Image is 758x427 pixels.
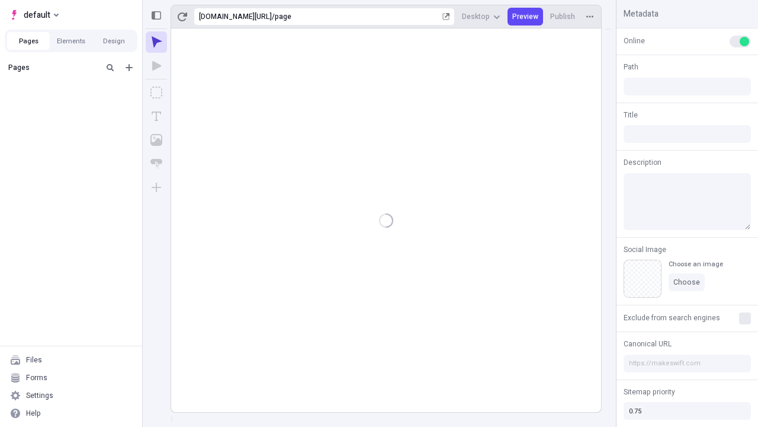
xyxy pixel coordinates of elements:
[508,8,543,26] button: Preview
[624,355,751,372] input: https://makeswift.com
[24,8,50,22] span: default
[512,12,538,21] span: Preview
[50,32,92,50] button: Elements
[624,387,675,397] span: Sitemap priority
[275,12,440,21] div: page
[624,62,638,72] span: Path
[26,391,53,400] div: Settings
[5,6,63,24] button: Select site
[462,12,490,21] span: Desktop
[92,32,135,50] button: Design
[550,12,575,21] span: Publish
[624,313,720,323] span: Exclude from search engines
[272,12,275,21] div: /
[26,409,41,418] div: Help
[146,106,167,127] button: Text
[146,129,167,151] button: Image
[669,273,705,291] button: Choose
[199,12,272,21] div: [URL][DOMAIN_NAME]
[146,153,167,174] button: Button
[8,63,98,72] div: Pages
[624,110,638,120] span: Title
[545,8,580,26] button: Publish
[122,60,136,75] button: Add new
[457,8,505,26] button: Desktop
[624,157,661,168] span: Description
[26,373,47,383] div: Forms
[624,339,672,349] span: Canonical URL
[26,355,42,365] div: Files
[624,244,666,255] span: Social Image
[624,36,645,46] span: Online
[7,32,50,50] button: Pages
[673,278,700,287] span: Choose
[146,82,167,103] button: Box
[669,260,723,269] div: Choose an image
